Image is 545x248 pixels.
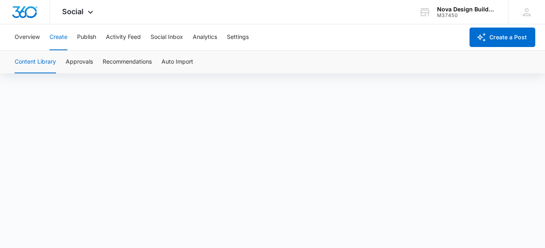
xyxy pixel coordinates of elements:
button: Create [50,24,67,50]
div: account name [437,6,496,13]
button: Content Library [15,51,56,73]
button: Social Inbox [151,24,183,50]
button: Overview [15,24,40,50]
button: Recommendations [103,51,152,73]
button: Analytics [193,24,217,50]
button: Approvals [66,51,93,73]
button: Create a Post [470,28,535,47]
span: Social [62,7,84,16]
button: Publish [77,24,96,50]
button: Auto Import [162,51,193,73]
button: Activity Feed [106,24,141,50]
div: account id [437,13,496,18]
button: Settings [227,24,249,50]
